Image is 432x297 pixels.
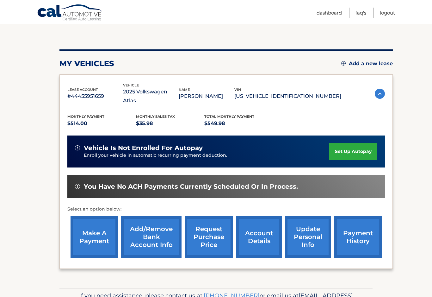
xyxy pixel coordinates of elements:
span: vehicle is not enrolled for autopay [84,144,203,152]
a: payment history [334,216,382,258]
h2: my vehicles [59,59,114,68]
a: account details [236,216,282,258]
span: Total Monthly Payment [204,114,254,119]
p: #44455951659 [67,92,123,101]
span: name [179,87,190,92]
span: vehicle [123,83,139,87]
a: update personal info [285,216,331,258]
span: Monthly sales Tax [136,114,175,119]
p: Enroll your vehicle in automatic recurring payment deduction. [84,152,329,159]
p: $549.98 [204,119,273,128]
span: lease account [67,87,98,92]
p: Select an option below: [67,205,385,213]
span: Monthly Payment [67,114,104,119]
p: $514.00 [67,119,136,128]
img: alert-white.svg [75,145,80,150]
img: accordion-active.svg [375,89,385,99]
p: [PERSON_NAME] [179,92,234,101]
p: [US_VEHICLE_IDENTIFICATION_NUMBER] [234,92,341,101]
a: request purchase price [185,216,233,258]
a: Logout [380,8,395,18]
a: Add a new lease [341,60,393,67]
a: make a payment [71,216,118,258]
a: Cal Automotive [37,4,103,22]
a: Add/Remove bank account info [121,216,182,258]
p: $35.98 [136,119,205,128]
a: FAQ's [355,8,366,18]
a: Dashboard [317,8,342,18]
span: You have no ACH payments currently scheduled or in process. [84,183,298,191]
span: vin [234,87,241,92]
img: add.svg [341,61,346,66]
p: 2025 Volkswagen Atlas [123,87,179,105]
a: set up autopay [329,143,377,160]
img: alert-white.svg [75,184,80,189]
